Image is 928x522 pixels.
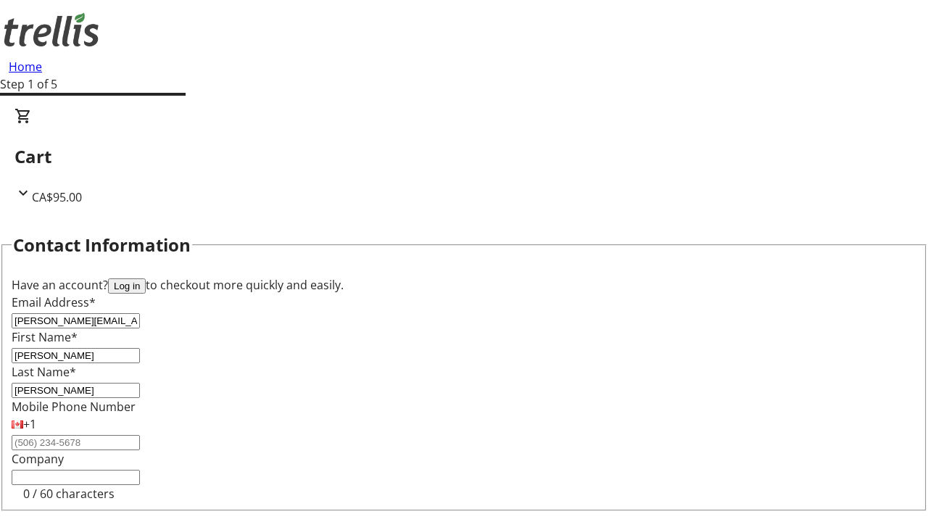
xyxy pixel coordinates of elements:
[12,451,64,467] label: Company
[14,144,913,170] h2: Cart
[13,232,191,258] h2: Contact Information
[12,364,76,380] label: Last Name*
[12,276,916,294] div: Have an account? to checkout more quickly and easily.
[108,278,146,294] button: Log in
[12,329,78,345] label: First Name*
[32,189,82,205] span: CA$95.00
[12,399,136,415] label: Mobile Phone Number
[23,486,115,502] tr-character-limit: 0 / 60 characters
[12,294,96,310] label: Email Address*
[12,435,140,450] input: (506) 234-5678
[14,107,913,206] div: CartCA$95.00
